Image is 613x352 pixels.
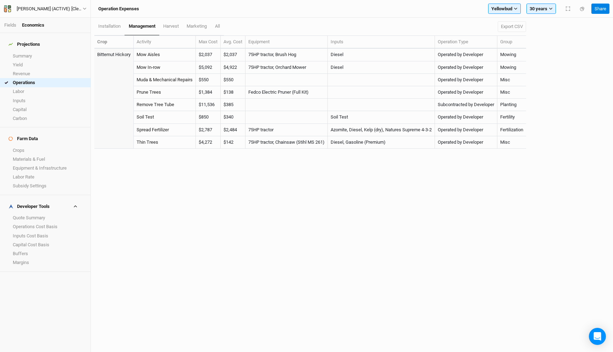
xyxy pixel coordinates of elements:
[591,4,609,14] button: Share
[497,36,526,49] th: Group
[526,4,556,14] button: 30 years
[196,136,221,149] td: $4,272
[221,124,245,136] td: $2,484
[245,124,328,136] td: 75HP tractor
[221,99,245,111] td: $385
[9,136,38,142] div: Farm Data
[17,5,83,12] div: Warehime (ACTIVE) [Cleaned up OpEx]
[163,23,179,29] span: harvest
[497,86,526,99] td: Misc
[9,42,40,47] div: Projections
[17,5,83,12] div: [PERSON_NAME] (ACTIVE) [Cleaned up OpEx]
[221,36,245,49] th: Avg. Cost
[98,23,121,29] span: installation
[137,139,158,145] a: Thin Trees
[435,61,497,74] td: Operated by Developer
[435,136,497,149] td: Operated by Developer
[328,111,435,123] td: Soil Test
[9,204,50,209] div: Developer Tools
[497,74,526,86] td: Misc
[435,99,497,111] td: Subcontracted by Developer
[497,136,526,149] td: Misc
[137,114,154,120] a: Soil Test
[221,111,245,123] td: $340
[187,23,207,29] span: marketing
[196,74,221,86] td: $550
[196,124,221,136] td: $2,787
[328,124,435,136] td: Azomite, Diesel, Kelp (dry), Natures Supreme 4-3-2
[196,86,221,99] td: $1,384
[4,22,16,28] a: Fields
[221,136,245,149] td: $142
[491,5,512,12] span: Yellowbud
[497,49,526,61] td: Mowing
[94,36,134,49] th: Crop
[137,89,161,95] a: Prune Trees
[245,49,328,61] td: 75HP tractor, Brush Hog
[221,74,245,86] td: $550
[435,36,497,49] th: Operation Type
[4,199,86,214] h4: Developer Tools
[22,22,44,28] div: Economics
[196,61,221,74] td: $5,092
[196,49,221,61] td: $2,037
[497,61,526,74] td: Mowing
[328,61,435,74] td: Diesel
[435,86,497,99] td: Operated by Developer
[245,86,328,99] td: Fedco Electric Pruner (Full Kit)
[488,4,521,14] button: Yellowbud
[98,6,139,12] h3: Operation Expenses
[245,36,328,49] th: Equipment
[196,99,221,111] td: $11,536
[435,49,497,61] td: Operated by Developer
[435,111,497,123] td: Operated by Developer
[134,36,196,49] th: Activity
[245,136,328,149] td: 75HP tractor, Chainsaw (Stihl MS 261)
[221,86,245,99] td: $138
[498,21,526,32] button: Export CSV
[245,61,328,74] td: 75HP tractor, Orchard Mower
[137,52,160,57] a: Mow Aisles
[129,23,155,29] span: management
[215,23,220,29] span: All
[137,77,193,82] a: Muda & Mechanical Repairs
[4,5,87,13] button: [PERSON_NAME] (ACTIVE) [Cleaned up OpEx]
[137,127,169,132] a: Spread Fertilizer
[589,328,606,345] div: Open Intercom Messenger
[137,65,160,70] a: Mow In-row
[435,74,497,86] td: Operated by Developer
[94,49,134,61] td: Bitternut Hickory
[497,111,526,123] td: Fertility
[328,36,435,49] th: Inputs
[221,49,245,61] td: $2,037
[137,102,174,107] a: Remove Tree Tube
[196,36,221,49] th: Max Cost
[328,136,435,149] td: Diesel, Gasoline (Premium)
[221,61,245,74] td: $4,922
[328,49,435,61] td: Diesel
[497,124,526,136] td: Fertilization
[196,111,221,123] td: $850
[435,124,497,136] td: Operated by Developer
[497,99,526,111] td: Planting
